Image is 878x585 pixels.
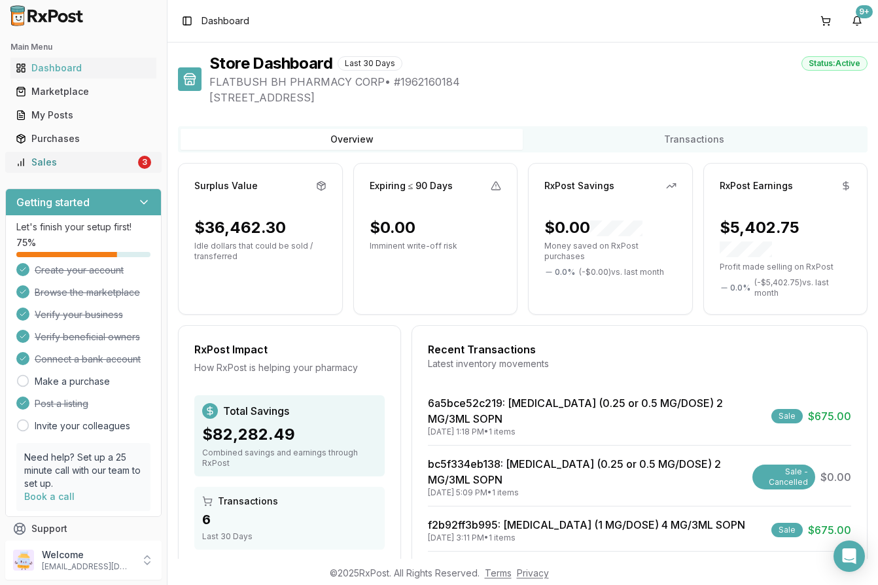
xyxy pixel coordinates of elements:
button: Support [5,517,162,541]
span: Browse the marketplace [35,286,140,299]
span: Verify beneficial owners [35,330,140,344]
span: Verify your business [35,308,123,321]
p: Need help? Set up a 25 minute call with our team to set up. [24,451,143,490]
p: Let's finish your setup first! [16,221,150,234]
span: Dashboard [202,14,249,27]
span: 0.0 % [730,283,750,293]
div: Purchases [16,132,151,145]
p: [EMAIL_ADDRESS][DOMAIN_NAME] [42,561,133,572]
button: Overview [181,129,523,150]
span: Total Savings [223,403,289,419]
button: Dashboard [5,58,162,79]
div: Last 30 Days [338,56,402,71]
div: 6 [202,510,377,529]
p: Imminent write-off risk [370,241,502,251]
h1: Store Dashboard [209,53,332,74]
span: ( - $5,402.75 ) vs. last month [754,277,852,298]
button: Sales3 [5,152,162,173]
div: How RxPost is helping your pharmacy [194,361,385,374]
button: Marketplace [5,81,162,102]
div: Dashboard [16,62,151,75]
a: Privacy [517,567,549,578]
p: Welcome [42,548,133,561]
a: f2b92ff3b995: [MEDICAL_DATA] (1 MG/DOSE) 4 MG/3ML SOPN [428,518,745,531]
div: Combined savings and earnings through RxPost [202,448,377,469]
img: RxPost Logo [5,5,89,26]
span: $675.00 [808,522,851,538]
h2: Main Menu [10,42,156,52]
span: FLATBUSH BH PHARMACY CORP • # 1962160184 [209,74,868,90]
a: Purchases [10,127,156,151]
div: Marketplace [16,85,151,98]
span: Post a listing [35,397,88,410]
div: [DATE] 5:09 PM • 1 items [428,487,747,498]
span: Create your account [35,264,124,277]
nav: breadcrumb [202,14,249,27]
span: ( - $0.00 ) vs. last month [579,267,664,277]
div: RxPost Savings [544,179,614,192]
span: 75 % [16,236,36,249]
span: Transactions [218,495,278,508]
div: RxPost Earnings [720,179,793,192]
span: $0.00 [820,469,851,485]
button: My Posts [5,105,162,126]
p: Profit made selling on RxPost [720,262,852,272]
a: 6a5bce52c219: [MEDICAL_DATA] (0.25 or 0.5 MG/DOSE) 2 MG/3ML SOPN [428,397,723,425]
span: $675.00 [808,408,851,424]
div: $0.00 [370,217,415,238]
a: Make a purchase [35,375,110,388]
a: Dashboard [10,56,156,80]
a: Terms [485,567,512,578]
div: Open Intercom Messenger [834,541,865,572]
div: Sales [16,156,135,169]
div: Status: Active [801,56,868,71]
div: $36,462.30 [194,217,286,238]
span: [STREET_ADDRESS] [209,90,868,105]
div: My Posts [16,109,151,122]
p: Money saved on RxPost purchases [544,241,676,262]
button: Purchases [5,128,162,149]
div: $5,402.75 [720,217,852,259]
span: 0.0 % [555,267,575,277]
div: Sale [771,523,803,537]
div: 3 [138,156,151,169]
button: Transactions [523,129,865,150]
div: [DATE] 1:18 PM • 1 items [428,427,766,437]
button: 9+ [847,10,868,31]
h3: Getting started [16,194,90,210]
a: bc5f334eb138: [MEDICAL_DATA] (0.25 or 0.5 MG/DOSE) 2 MG/3ML SOPN [428,457,721,486]
img: User avatar [13,550,34,571]
a: Book a call [24,491,75,502]
div: $0.00 [544,217,642,238]
a: Sales3 [10,151,156,174]
div: Surplus Value [194,179,258,192]
a: Marketplace [10,80,156,103]
p: Idle dollars that could be sold / transferred [194,241,326,262]
span: Connect a bank account [35,353,141,366]
div: 9+ [856,5,873,18]
div: Last 30 Days [202,531,377,542]
div: Sale [771,409,803,423]
a: Invite your colleagues [35,419,130,433]
div: [DATE] 3:11 PM • 1 items [428,533,745,543]
div: Recent Transactions [428,342,851,357]
div: RxPost Impact [194,342,385,357]
div: $82,282.49 [202,424,377,445]
div: Latest inventory movements [428,357,851,370]
a: My Posts [10,103,156,127]
div: Expiring ≤ 90 Days [370,179,453,192]
div: Sale - Cancelled [752,465,815,489]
